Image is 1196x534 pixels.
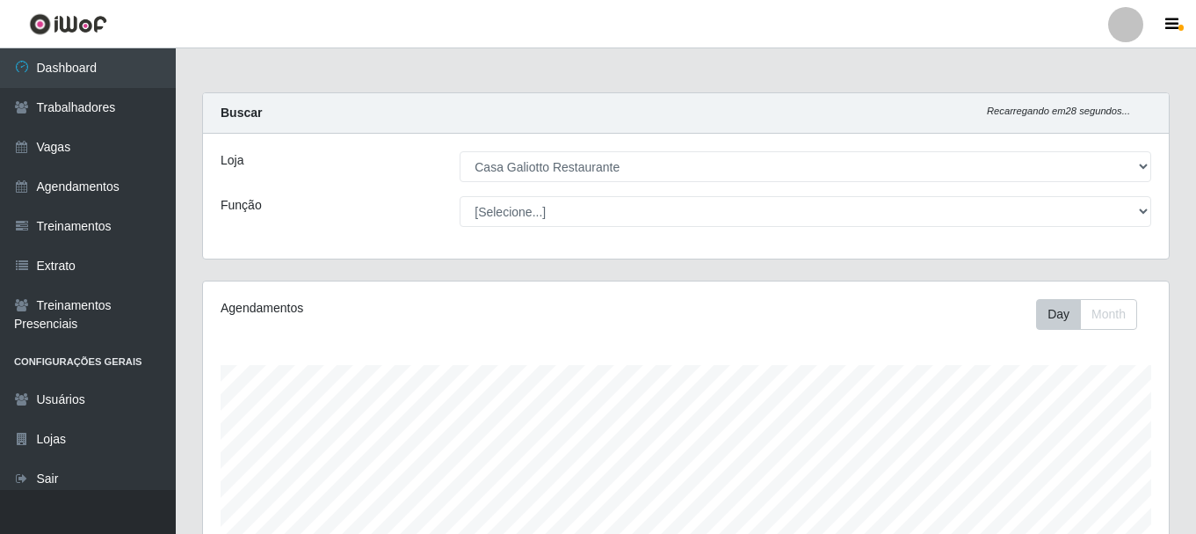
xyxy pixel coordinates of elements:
[1036,299,1151,330] div: Toolbar with button groups
[1036,299,1081,330] button: Day
[1036,299,1137,330] div: First group
[29,13,107,35] img: CoreUI Logo
[221,299,593,318] div: Agendamentos
[221,106,262,120] strong: Buscar
[1080,299,1137,330] button: Month
[221,196,262,215] label: Função
[987,106,1130,116] i: Recarregando em 28 segundos...
[221,151,243,170] label: Loja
